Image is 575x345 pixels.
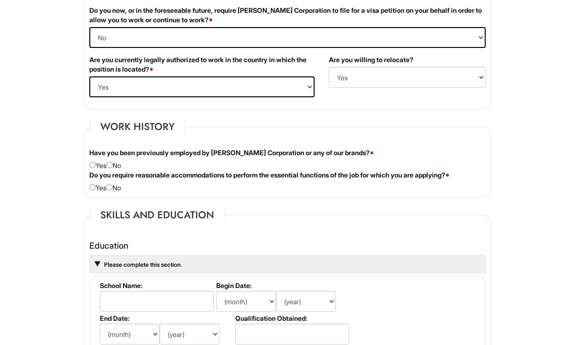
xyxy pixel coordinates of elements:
[89,171,450,180] label: Do you require reasonable accommodations to perform the essential functions of the job for which ...
[89,242,486,251] h4: Education
[216,282,348,290] label: Begin Date:
[100,282,212,290] label: School Name:
[89,120,186,134] legend: Work History
[100,315,231,323] label: End Date:
[89,56,315,75] label: Are you currently legally authorized to work in the country in which the position is located?
[89,77,315,98] select: (Yes / No)
[89,28,486,48] select: (Yes / No)
[82,171,493,193] div: Yes No
[89,149,374,158] label: Have you been previously employed by [PERSON_NAME] Corporation or any of our brands?
[329,67,486,88] select: (Yes / No)
[89,208,225,223] legend: Skills and Education
[235,315,348,323] label: Qualification Obtained:
[89,6,486,25] label: Do you now, or in the foreseeable future, require [PERSON_NAME] Corporation to file for a visa pe...
[82,149,493,171] div: Yes No
[103,261,182,269] a: Please complete this section.
[329,56,413,65] label: Are you willing to relocate?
